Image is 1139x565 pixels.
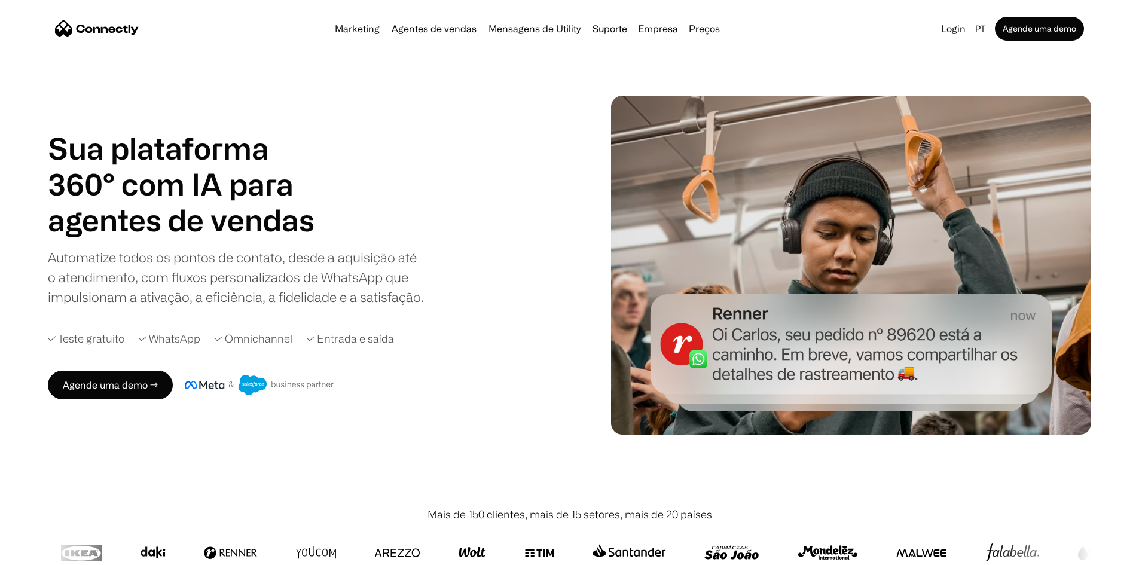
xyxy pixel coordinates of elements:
[484,24,585,33] a: Mensagens de Utility
[48,202,323,238] div: 1 of 4
[638,20,678,37] div: Empresa
[427,506,712,523] div: Mais de 150 clientes, mais de 15 setores, mais de 20 países
[588,24,632,33] a: Suporte
[48,371,173,399] a: Agende uma demo →
[215,331,292,347] div: ✓ Omnichannel
[139,331,200,347] div: ✓ WhatsApp
[48,248,425,307] div: Automatize todos os pontos de contato, desde a aquisição até o atendimento, com fluxos personaliz...
[24,544,72,561] ul: Language list
[48,202,323,238] div: carousel
[995,17,1084,41] a: Agende uma demo
[634,20,682,37] div: Empresa
[12,543,72,561] aside: Language selected: Português (Brasil)
[330,24,384,33] a: Marketing
[185,375,334,395] img: Meta e crachá de parceiro de negócios do Salesforce.
[684,24,725,33] a: Preços
[936,20,970,37] a: Login
[48,130,323,202] h1: Sua plataforma 360° com IA para
[975,20,985,37] div: pt
[307,331,394,347] div: ✓ Entrada e saída
[48,331,124,347] div: ✓ Teste gratuito
[48,202,323,238] h1: agentes de vendas
[970,20,993,37] div: pt
[55,20,139,38] a: home
[387,24,481,33] a: Agentes de vendas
